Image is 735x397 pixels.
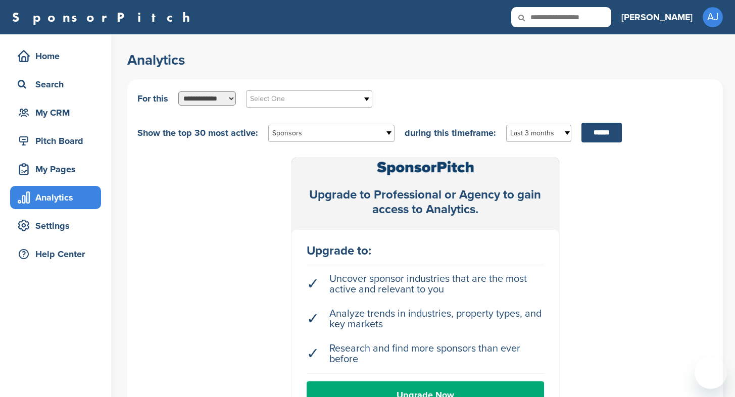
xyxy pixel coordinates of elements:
[621,10,693,24] h3: [PERSON_NAME]
[15,75,101,93] div: Search
[695,357,727,389] iframe: Button to launch messaging window
[307,245,544,257] div: Upgrade to:
[10,158,101,181] a: My Pages
[10,242,101,266] a: Help Center
[10,129,101,153] a: Pitch Board
[291,188,559,217] div: Upgrade to Professional or Agency to gain access to Analytics.
[510,127,554,139] span: Last 3 months
[621,6,693,28] a: [PERSON_NAME]
[137,128,258,137] span: Show the top 30 most active:
[137,94,168,103] span: For this
[10,101,101,124] a: My CRM
[15,132,101,150] div: Pitch Board
[12,11,197,24] a: SponsorPitch
[703,7,723,27] span: AJ
[307,338,544,370] li: Research and find more sponsors than ever before
[10,73,101,96] a: Search
[15,245,101,263] div: Help Center
[307,304,544,335] li: Analyze trends in industries, property types, and key markets
[250,93,355,105] span: Select One
[127,51,723,69] h2: Analytics
[405,128,496,137] span: during this timeframe:
[307,349,319,359] span: ✓
[307,269,544,300] li: Uncover sponsor industries that are the most active and relevant to you
[10,186,101,209] a: Analytics
[15,217,101,235] div: Settings
[15,47,101,65] div: Home
[10,214,101,237] a: Settings
[15,160,101,178] div: My Pages
[272,127,377,139] span: Sponsors
[307,279,319,289] span: ✓
[10,44,101,68] a: Home
[15,188,101,207] div: Analytics
[15,104,101,122] div: My CRM
[307,314,319,324] span: ✓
